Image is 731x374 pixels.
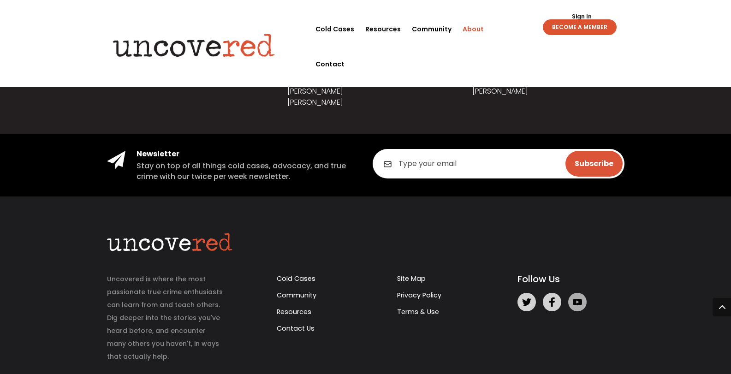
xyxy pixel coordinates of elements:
a: Cold Cases [315,12,354,47]
h5: Stay on top of all things cold cases, advocacy, and true crime with our twice per week newsletter. [137,161,359,182]
a: Resources [365,12,401,47]
input: Subscribe [565,151,623,177]
h5: Follow Us [517,273,624,285]
a: Cold Cases [277,274,315,283]
a: BECOME A MEMBER [543,19,617,35]
a: Site Map [397,274,426,283]
p: Uncovered is where the most passionate true crime enthusiasts can learn from and teach others. Di... [107,273,226,363]
a: Community [412,12,452,47]
a: Community [277,291,316,300]
h4: Newsletter [137,149,359,159]
a: Resources [277,307,311,316]
a: Terms & Use [397,307,439,316]
a: About [463,12,484,47]
img: Uncovered logo [105,27,283,63]
a: Sign In [567,14,597,19]
a: Contact Us [277,324,315,333]
a: Privacy Policy [397,291,441,300]
a: Contact [315,47,345,82]
input: Type your email [373,149,624,178]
